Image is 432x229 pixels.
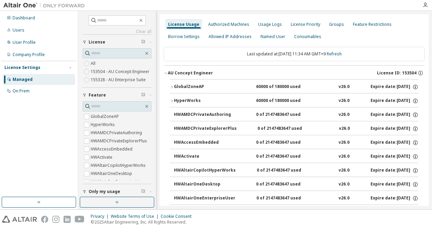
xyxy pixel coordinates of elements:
[174,191,418,206] button: HWAltairOneEnterpriseUser0 of 2147483647 usedv26.0Expire date:[DATE]
[371,126,418,132] div: Expire date: [DATE]
[170,93,418,108] button: HyperWorks60000 of 180000 usedv26.0Expire date:[DATE]
[91,153,114,161] label: HWActivate
[13,40,36,45] div: User Profile
[339,154,349,160] div: v26.0
[91,112,120,121] label: GlobalZoneAP
[256,112,317,118] div: 0 of 2147483647 used
[83,184,151,199] button: Only my usage
[75,216,85,223] img: youtube.svg
[141,189,145,194] span: Clear filter
[174,135,418,150] button: HWAccessEmbedded0 of 2147483647 usedv26.0Expire date:[DATE]
[111,214,161,219] div: Website Terms of Use
[89,189,120,194] span: Only my usage
[91,219,196,225] p: © 2025 Altair Engineering, Inc. All Rights Reserved.
[91,76,147,84] label: 155328 - AU Enterprise Suite
[256,154,317,160] div: 0 of 2147483647 used
[208,22,249,27] div: Authorized Machines
[257,126,319,132] div: 0 of 2147483647 used
[174,107,418,122] button: HWAMDCPrivateAuthoring0 of 2147483647 usedv26.0Expire date:[DATE]
[339,140,349,146] div: v26.0
[174,168,236,174] div: HWAltairCopilotHyperWorks
[4,65,40,70] div: License Settings
[91,214,111,219] div: Privacy
[83,88,151,103] button: Feature
[13,52,45,57] div: Company Profile
[174,98,235,104] div: HyperWorks
[174,126,237,132] div: HWAMDCPrivateExplorerPlus
[83,29,151,34] a: Clear all
[164,66,425,81] button: AU Concept EngineerLicense ID: 153504
[174,177,418,192] button: HWAltairOneDesktop0 of 2147483647 usedv26.0Expire date:[DATE]
[91,161,147,170] label: HWAltairCopilotHyperWorks
[174,181,235,188] div: HWAltairOneDesktop
[52,216,59,223] img: instagram.svg
[13,15,35,21] div: Dashboard
[377,70,416,76] span: License ID: 153504
[161,214,196,219] div: Cookie Consent
[41,216,48,223] img: facebook.svg
[339,195,349,201] div: v26.0
[371,84,418,90] div: Expire date: [DATE]
[91,145,134,153] label: HWAccessEmbedded
[353,22,392,27] div: Feature Restrictions
[371,168,418,174] div: Expire date: [DATE]
[371,195,418,201] div: Expire date: [DATE]
[258,22,282,27] div: Usage Logs
[83,35,151,50] button: License
[291,22,320,27] div: License Priority
[339,84,349,90] div: v26.0
[168,70,213,76] div: AU Concept Engineer
[64,216,71,223] img: linkedin.svg
[339,168,349,174] div: v26.0
[339,126,350,132] div: v26.0
[13,88,30,94] div: On Prem
[13,28,24,33] div: Users
[91,178,146,186] label: HWAltairOneEnterpriseUser
[89,92,106,98] span: Feature
[339,98,349,104] div: v26.0
[294,34,321,39] div: Consumables
[371,98,418,104] div: Expire date: [DATE]
[371,140,418,146] div: Expire date: [DATE]
[339,181,349,188] div: v26.0
[2,216,37,223] img: altair_logo.svg
[141,39,145,45] span: Clear filter
[91,68,151,76] label: 153504 - AU Concept Engineer
[260,34,285,39] div: Named User
[256,140,317,146] div: 0 of 2147483647 used
[91,137,148,145] label: HWAMDCPrivateExplorerPlus
[174,121,418,136] button: HWAMDCPrivateExplorerPlus0 of 2147483647 usedv26.0Expire date:[DATE]
[91,59,97,68] label: All
[329,22,344,27] div: Groups
[209,34,252,39] div: Allowed IP Addresses
[141,92,145,98] span: Clear filter
[13,77,33,82] div: Managed
[371,112,418,118] div: Expire date: [DATE]
[256,98,317,104] div: 60000 of 180000 used
[168,34,200,39] div: Borrow Settings
[256,195,318,201] div: 0 of 2147483647 used
[91,121,116,129] label: HyperWorks
[371,181,418,188] div: Expire date: [DATE]
[256,181,317,188] div: 0 of 2147483647 used
[174,163,418,178] button: HWAltairCopilotHyperWorks0 of 2147483647 usedv26.0Expire date:[DATE]
[164,47,425,61] div: Last updated at: [DATE] 11:34 AM GMT+9
[257,168,318,174] div: 0 of 2147483647 used
[174,84,235,90] div: GlobalZoneAP
[371,154,418,160] div: Expire date: [DATE]
[3,2,88,9] img: Altair One
[174,154,235,160] div: HWActivate
[168,22,199,27] div: License Usage
[174,149,418,164] button: HWActivate0 of 2147483647 usedv26.0Expire date:[DATE]
[174,112,235,118] div: HWAMDCPrivateAuthoring
[339,112,349,118] div: v26.0
[89,39,105,45] span: License
[327,51,342,57] a: Refresh
[91,129,143,137] label: HWAMDCPrivateAuthoring
[174,140,235,146] div: HWAccessEmbedded
[174,195,235,201] div: HWAltairOneEnterpriseUser
[256,84,317,90] div: 60000 of 180000 used
[91,170,133,178] label: HWAltairOneDesktop
[170,80,418,94] button: GlobalZoneAP60000 of 180000 usedv26.0Expire date:[DATE]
